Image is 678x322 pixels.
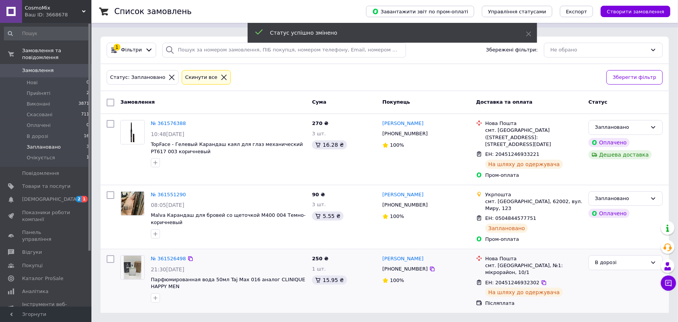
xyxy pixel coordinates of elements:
[482,6,552,17] button: Управління статусами
[22,301,70,315] span: Інструменти веб-майстра та SEO
[120,191,145,216] a: Фото товару
[151,266,184,272] span: 21:30[DATE]
[76,196,82,202] span: 2
[86,122,89,129] span: 0
[312,99,326,105] span: Cума
[86,79,89,86] span: 0
[151,131,184,137] span: 10:48[DATE]
[593,8,670,14] a: Створити замовлення
[485,215,536,221] span: ЕН: 0504844577751
[270,29,507,37] div: Статус успішно змінено
[312,211,343,221] div: 5.55 ₴
[381,129,429,139] div: [PHONE_NUMBER]
[4,27,90,40] input: Пошук
[372,8,468,15] span: Завантажити звіт по пром-оплаті
[588,99,608,105] span: Статус
[566,9,587,14] span: Експорт
[485,255,582,262] div: Нова Пошта
[485,236,582,243] div: Пром-оплата
[27,79,38,86] span: Нові
[312,276,347,285] div: 15.95 ₴
[390,213,404,219] span: 100%
[595,195,647,203] div: Заплановано
[312,202,326,207] span: 3 шт.
[595,123,647,131] div: Заплановано
[22,275,63,282] span: Каталог ProSale
[22,288,48,295] span: Аналітика
[661,276,676,291] button: Чат з покупцем
[151,277,305,290] a: Парфюмированная вода 50мл Taj Max 016 аналог CLINIQUE HAPPY MEN
[27,101,50,107] span: Виконані
[312,120,328,126] span: 270 ₴
[114,44,120,51] div: 1
[312,256,328,261] span: 250 ₴
[22,249,42,256] span: Відгуки
[485,151,539,157] span: ЕН: 20451246933221
[606,70,663,85] button: Зберегти фільтр
[151,192,186,197] a: № 361551290
[588,150,652,159] div: Дешева доставка
[22,262,43,269] span: Покупці
[488,9,546,14] span: Управління статусами
[312,131,326,136] span: 3 шт.
[121,120,144,144] img: Фото товару
[22,196,78,203] span: [DEMOGRAPHIC_DATA]
[120,255,145,280] a: Фото товару
[22,209,70,223] span: Показники роботи компанії
[81,111,89,118] span: 711
[485,120,582,127] div: Нова Пошта
[485,127,582,148] div: смт. [GEOGRAPHIC_DATA] ([STREET_ADDRESS]: [STREET_ADDRESS][DATE]
[550,46,647,54] div: Не обрано
[25,5,82,11] span: CosmoMix
[22,67,54,74] span: Замовлення
[312,266,326,272] span: 1 шт.
[382,120,424,127] a: [PERSON_NAME]
[27,144,61,151] span: Заплановано
[476,99,532,105] span: Доставка та оплата
[151,256,186,261] a: № 361526498
[124,256,142,279] img: Фото товару
[121,46,142,54] span: Фільтри
[27,122,51,129] span: Оплачені
[560,6,593,17] button: Експорт
[382,99,410,105] span: Покупець
[120,99,155,105] span: Замовлення
[588,138,630,147] div: Оплачено
[485,288,563,297] div: На шляху до одержувача
[22,229,70,243] span: Панель управління
[485,198,582,212] div: смт. [GEOGRAPHIC_DATA], 62002, вул. Миру, 123
[162,43,406,58] input: Пошук за номером замовлення, ПІБ покупця, номером телефону, Email, номером накладної
[390,277,404,283] span: 100%
[485,160,563,169] div: На шляху до одержувача
[84,133,89,140] span: 16
[78,101,89,107] span: 3871
[382,191,424,199] a: [PERSON_NAME]
[595,259,647,267] div: В дорозі
[184,74,219,82] div: Cкинути все
[151,212,305,225] a: Malva Карандаш для бровей со щеточкой М400 004 Темно-коричневый
[151,202,184,208] span: 08:05[DATE]
[86,90,89,97] span: 2
[485,262,582,276] div: смт. [GEOGRAPHIC_DATA], №1: мікрорайон, 10/1
[22,170,59,177] span: Повідомлення
[86,144,89,151] span: 3
[22,47,91,61] span: Замовлення та повідомлення
[486,46,538,54] span: Збережені фільтри:
[381,200,429,210] div: [PHONE_NUMBER]
[27,90,50,97] span: Прийняті
[390,142,404,148] span: 100%
[151,141,303,154] a: TopFace - Гелевый Карандаш каял для глаз механический PT617 003 коричневый
[151,120,186,126] a: № 361576388
[607,9,664,14] span: Створити замовлення
[312,140,347,149] div: 16.28 ₴
[82,196,88,202] span: 1
[25,11,91,18] div: Ваш ID: 3668678
[22,183,70,190] span: Товари та послуги
[613,74,656,82] span: Зберегти фільтр
[86,154,89,161] span: 1
[601,6,670,17] button: Створити замовлення
[485,300,582,307] div: Післяплата
[312,192,325,197] span: 90 ₴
